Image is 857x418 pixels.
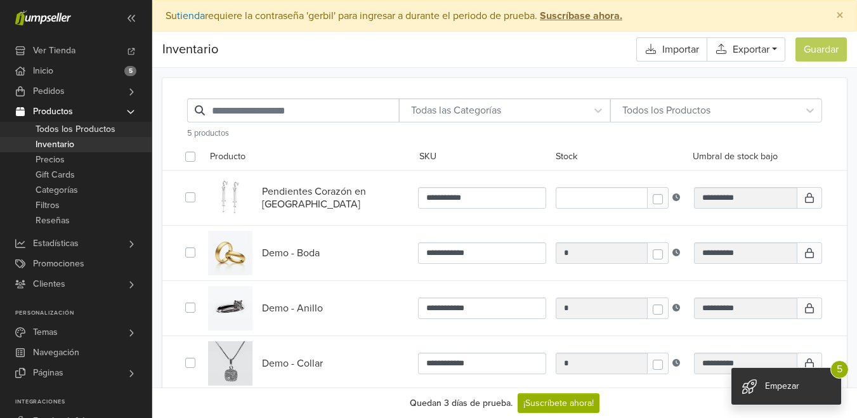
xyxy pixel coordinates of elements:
[33,254,84,274] span: Promociones
[540,10,622,22] strong: Suscríbase ahora.
[636,37,707,62] a: Importar
[617,103,792,118] div: Todos los Productos
[262,357,323,370] span: Demo - Collar
[688,150,824,165] div: Umbral de stock bajo
[33,41,75,61] span: Ver Tienda
[177,10,205,22] a: tienda
[262,247,383,259] a: Demo - Boda
[731,368,841,405] div: Empezar 5
[124,66,136,76] span: 5
[410,396,513,410] div: Quedan 3 días de prueba.
[33,363,63,383] span: Páginas
[36,137,74,152] span: Inventario
[33,101,73,122] span: Productos
[33,81,65,101] span: Pedidos
[36,122,115,137] span: Todos los Productos
[187,128,229,138] span: 5 productos
[414,150,551,165] div: SKU
[765,381,799,391] span: Empezar
[15,398,152,406] p: Integraciones
[795,37,847,62] button: Guardar
[33,233,79,254] span: Estadísticas
[36,213,70,228] span: Reseñas
[36,152,65,167] span: Precios
[33,322,58,343] span: Temas
[262,357,383,370] a: Demo - Collar
[33,61,53,81] span: Inicio
[830,360,849,379] span: 5
[836,6,844,25] span: ×
[262,185,383,211] a: Pendientes Corazón en [GEOGRAPHIC_DATA]
[537,10,622,22] a: Suscríbase ahora.
[36,183,78,198] span: Categorías
[162,40,218,59] span: Inventario
[15,310,152,317] p: Personalización
[551,150,687,165] div: Stock
[262,247,320,259] span: Demo - Boda
[33,274,65,294] span: Clientes
[200,150,414,165] div: Producto
[707,37,785,62] a: Exportar
[262,302,383,315] a: Demo - Anillo
[36,167,75,183] span: Gift Cards
[518,393,599,413] a: ¡Suscríbete ahora!
[823,1,856,31] button: Close
[36,198,60,213] span: Filtros
[262,302,323,315] span: Demo - Anillo
[33,343,79,363] span: Navegación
